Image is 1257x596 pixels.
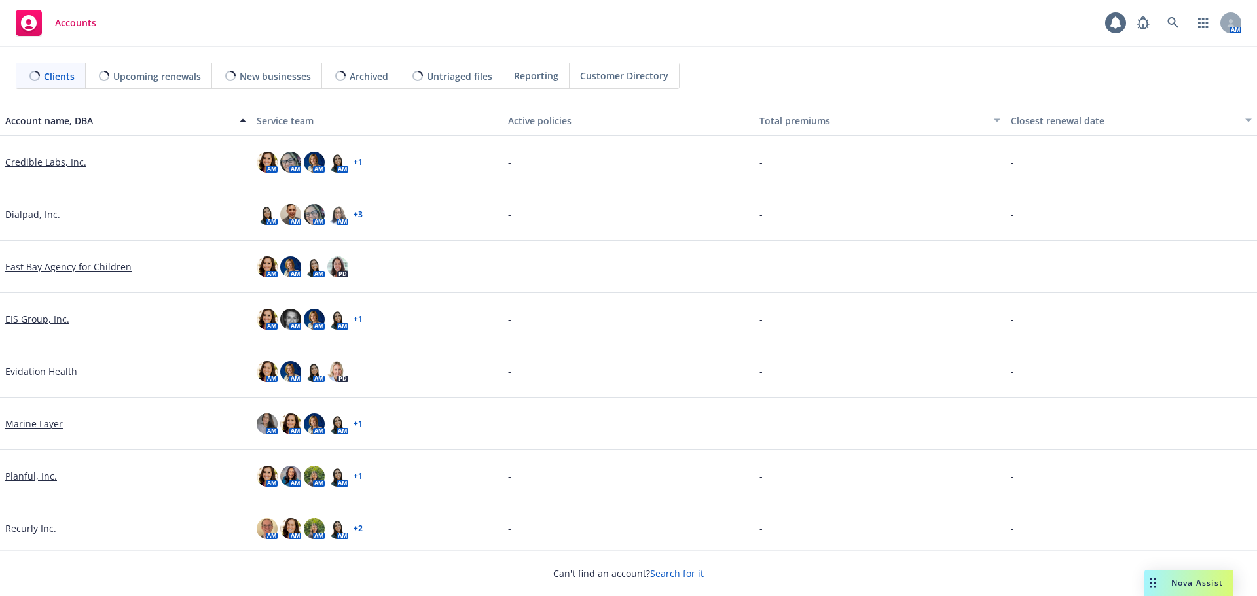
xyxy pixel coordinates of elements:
[503,105,754,136] button: Active policies
[1011,260,1014,273] span: -
[759,207,763,221] span: -
[350,69,388,83] span: Archived
[354,420,363,428] a: + 1
[514,69,558,82] span: Reporting
[354,211,363,219] a: + 3
[240,69,311,83] span: New businesses
[304,256,325,277] img: photo
[257,256,278,277] img: photo
[759,312,763,326] span: -
[257,518,278,539] img: photo
[44,69,75,83] span: Clients
[5,114,232,128] div: Account name, DBA
[759,469,763,483] span: -
[508,312,511,326] span: -
[508,521,511,535] span: -
[257,466,278,487] img: photo
[354,472,363,480] a: + 1
[508,364,511,378] span: -
[304,204,325,225] img: photo
[1171,577,1223,588] span: Nova Assist
[759,260,763,273] span: -
[251,105,503,136] button: Service team
[304,309,325,330] img: photo
[508,114,749,128] div: Active policies
[354,315,363,323] a: + 1
[280,309,301,330] img: photo
[304,413,325,434] img: photo
[327,413,348,434] img: photo
[5,469,57,483] a: Planful, Inc.
[327,361,348,382] img: photo
[280,204,301,225] img: photo
[1011,155,1014,169] span: -
[5,417,63,430] a: Marine Layer
[257,114,498,128] div: Service team
[1190,10,1216,36] a: Switch app
[759,417,763,430] span: -
[280,152,301,173] img: photo
[650,567,704,580] a: Search for it
[1011,521,1014,535] span: -
[327,518,348,539] img: photo
[327,309,348,330] img: photo
[280,518,301,539] img: photo
[257,413,278,434] img: photo
[280,361,301,382] img: photo
[5,312,69,326] a: EIS Group, Inc.
[1160,10,1186,36] a: Search
[304,361,325,382] img: photo
[5,155,86,169] a: Credible Labs, Inc.
[508,155,511,169] span: -
[508,260,511,273] span: -
[508,207,511,221] span: -
[257,309,278,330] img: photo
[1144,570,1161,596] div: Drag to move
[113,69,201,83] span: Upcoming renewals
[754,105,1006,136] button: Total premiums
[1011,417,1014,430] span: -
[257,361,278,382] img: photo
[553,567,704,580] span: Can't find an account?
[759,114,986,128] div: Total premiums
[508,469,511,483] span: -
[10,5,101,41] a: Accounts
[1011,312,1014,326] span: -
[5,260,132,273] a: East Bay Agency for Children
[5,207,60,221] a: Dialpad, Inc.
[759,364,763,378] span: -
[280,413,301,434] img: photo
[427,69,492,83] span: Untriaged files
[5,521,56,535] a: Recurly Inc.
[354,525,363,533] a: + 2
[55,18,96,28] span: Accounts
[257,204,278,225] img: photo
[5,364,77,378] a: Evidation Health
[304,152,325,173] img: photo
[1130,10,1156,36] a: Report a Bug
[1011,207,1014,221] span: -
[354,158,363,166] a: + 1
[759,155,763,169] span: -
[1144,570,1233,596] button: Nova Assist
[1011,114,1237,128] div: Closest renewal date
[508,417,511,430] span: -
[327,256,348,277] img: photo
[327,204,348,225] img: photo
[1011,364,1014,378] span: -
[280,466,301,487] img: photo
[1011,469,1014,483] span: -
[580,69,668,82] span: Customer Directory
[280,256,301,277] img: photo
[759,521,763,535] span: -
[327,152,348,173] img: photo
[304,466,325,487] img: photo
[257,152,278,173] img: photo
[327,466,348,487] img: photo
[304,518,325,539] img: photo
[1006,105,1257,136] button: Closest renewal date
